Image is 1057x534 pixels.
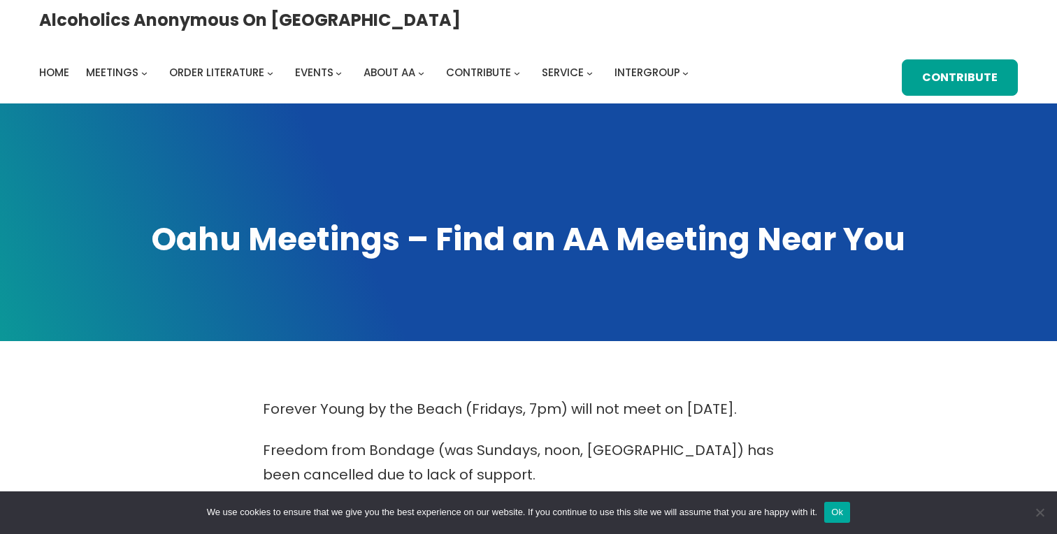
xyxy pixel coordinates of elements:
[587,70,593,76] button: Service submenu
[542,63,584,82] a: Service
[263,397,794,421] p: Forever Young by the Beach (Fridays, 7pm) will not meet on [DATE].
[39,218,1018,261] h1: Oahu Meetings – Find an AA Meeting Near You
[902,59,1018,96] a: Contribute
[295,63,333,82] a: Events
[614,65,680,80] span: Intergroup
[542,65,584,80] span: Service
[1033,505,1047,519] span: No
[141,70,148,76] button: Meetings submenu
[39,65,69,80] span: Home
[614,63,680,82] a: Intergroup
[295,65,333,80] span: Events
[364,63,415,82] a: About AA
[39,63,69,82] a: Home
[39,63,693,82] nav: Intergroup
[446,65,511,80] span: Contribute
[682,70,689,76] button: Intergroup submenu
[418,70,424,76] button: About AA submenu
[514,70,520,76] button: Contribute submenu
[336,70,342,76] button: Events submenu
[824,502,850,523] button: Ok
[446,63,511,82] a: Contribute
[263,438,794,487] p: Freedom from Bondage (was Sundays, noon, [GEOGRAPHIC_DATA]) has been cancelled due to lack of sup...
[39,5,461,35] a: Alcoholics Anonymous on [GEOGRAPHIC_DATA]
[86,65,138,80] span: Meetings
[169,65,264,80] span: Order Literature
[207,505,817,519] span: We use cookies to ensure that we give you the best experience on our website. If you continue to ...
[86,63,138,82] a: Meetings
[267,70,273,76] button: Order Literature submenu
[364,65,415,80] span: About AA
